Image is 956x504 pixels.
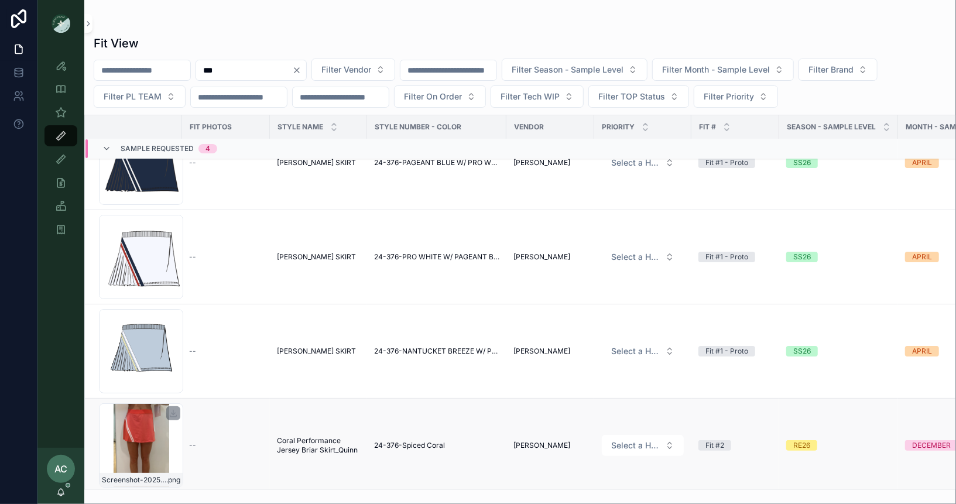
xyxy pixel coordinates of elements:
[602,435,684,456] button: Select Button
[652,59,794,81] button: Select Button
[513,252,570,262] span: [PERSON_NAME]
[698,440,772,451] a: Fit #2
[189,441,196,450] span: --
[602,122,635,132] span: PRIORITY
[598,91,665,102] span: Filter TOP Status
[786,346,891,356] a: SS26
[502,59,647,81] button: Select Button
[513,441,570,450] span: [PERSON_NAME]
[912,346,932,356] div: APRIL
[588,85,689,108] button: Select Button
[601,340,684,362] a: Select Button
[94,85,186,108] button: Select Button
[277,252,360,262] a: [PERSON_NAME] SKIRT
[277,347,356,356] span: [PERSON_NAME] SKIRT
[404,91,462,102] span: Filter On Order
[512,64,623,76] span: Filter Season - Sample Level
[166,475,180,485] span: .png
[705,252,748,262] div: Fit #1 - Proto
[786,440,891,451] a: RE26
[189,158,196,167] span: --
[705,346,748,356] div: Fit #1 - Proto
[698,346,772,356] a: Fit #1 - Proto
[104,91,162,102] span: Filter PL TEAM
[189,347,263,356] a: --
[705,440,724,451] div: Fit #2
[189,252,263,262] a: --
[189,158,263,167] a: --
[912,440,951,451] div: DECEMBER
[513,347,587,356] a: [PERSON_NAME]
[374,441,445,450] span: 24-376-Spiced Coral
[394,85,486,108] button: Select Button
[189,441,263,450] a: --
[793,252,811,262] div: SS26
[374,252,499,262] a: 24-376-PRO WHITE W/ PAGEANT BLUE & EMBOLDENED
[694,85,778,108] button: Select Button
[602,246,684,268] button: Select Button
[37,47,84,255] div: scrollable content
[601,152,684,174] a: Select Button
[277,436,360,455] a: Coral Performance Jersey Briar Skirt_Quinn
[602,152,684,173] button: Select Button
[662,64,770,76] span: Filter Month - Sample Level
[611,157,660,169] span: Select a HP FIT LEVEL
[190,122,232,132] span: Fit Photos
[799,59,878,81] button: Select Button
[513,252,587,262] a: [PERSON_NAME]
[786,252,891,262] a: SS26
[54,462,67,476] span: AC
[601,434,684,457] a: Select Button
[94,35,139,52] h1: Fit View
[699,122,716,132] span: Fit #
[277,122,323,132] span: STYLE NAME
[611,345,660,357] span: Select a HP FIT LEVEL
[99,403,175,488] a: Screenshot-2025-09-05-at-3.49.47-PM.png
[513,158,587,167] a: [PERSON_NAME]
[277,252,356,262] span: [PERSON_NAME] SKIRT
[912,252,932,262] div: APRIL
[121,145,194,154] span: Sample Requested
[601,246,684,268] a: Select Button
[513,158,570,167] span: [PERSON_NAME]
[189,252,196,262] span: --
[808,64,854,76] span: Filter Brand
[321,64,371,76] span: Filter Vendor
[501,91,560,102] span: Filter Tech WIP
[277,158,360,167] a: [PERSON_NAME] SKIRT
[52,14,70,33] img: App logo
[374,158,499,167] a: 24-376-PAGEANT BLUE W/ PRO WHITE
[311,59,395,81] button: Select Button
[705,157,748,168] div: Fit #1 - Proto
[793,157,811,168] div: SS26
[513,441,587,450] a: [PERSON_NAME]
[704,91,754,102] span: Filter Priority
[611,251,660,263] span: Select a HP FIT LEVEL
[205,145,210,154] div: 4
[374,441,499,450] a: 24-376-Spiced Coral
[277,158,356,167] span: [PERSON_NAME] SKIRT
[189,347,196,356] span: --
[277,347,360,356] a: [PERSON_NAME] SKIRT
[602,341,684,362] button: Select Button
[102,475,166,485] span: Screenshot-2025-09-05-at-3.49.47-PM
[793,346,811,356] div: SS26
[374,347,499,356] a: 24-376-NANTUCKET BREEZE W/ PRO WHITE & WAX YELLOW
[787,122,876,132] span: Season - Sample Level
[698,157,772,168] a: Fit #1 - Proto
[514,122,544,132] span: Vendor
[513,347,570,356] span: [PERSON_NAME]
[375,122,461,132] span: Style Number - Color
[912,157,932,168] div: APRIL
[698,252,772,262] a: Fit #1 - Proto
[793,440,810,451] div: RE26
[611,440,660,451] span: Select a HP FIT LEVEL
[491,85,584,108] button: Select Button
[292,66,306,75] button: Clear
[786,157,891,168] a: SS26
